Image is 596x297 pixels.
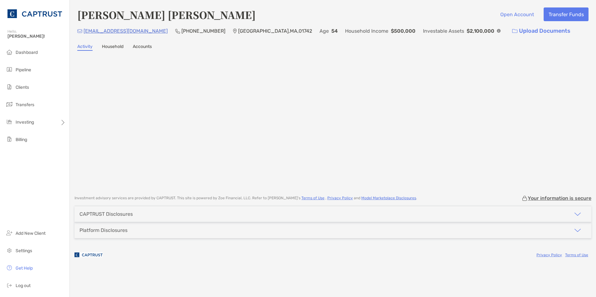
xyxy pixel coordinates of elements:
span: Clients [16,85,29,90]
p: [EMAIL_ADDRESS][DOMAIN_NAME] [84,27,168,35]
p: Investment advisory services are provided by CAPTRUST . This site is powered by Zoe Financial, LL... [74,196,417,200]
img: CAPTRUST Logo [7,2,62,25]
a: Activity [77,44,93,51]
div: Platform Disclosures [79,227,127,233]
a: Upload Documents [508,24,574,38]
img: Phone Icon [175,29,180,34]
p: $2,100,000 [467,27,494,35]
button: Open Account [495,7,539,21]
a: Model Marketplace Disclosures [361,196,416,200]
img: pipeline icon [6,66,13,73]
a: Accounts [133,44,152,51]
img: company logo [74,248,103,262]
img: get-help icon [6,264,13,271]
p: [PHONE_NUMBER] [181,27,225,35]
span: Transfers [16,102,34,107]
div: CAPTRUST Disclosures [79,211,133,217]
img: clients icon [6,83,13,91]
p: Age [320,27,329,35]
img: settings icon [6,247,13,254]
p: Investable Assets [423,27,464,35]
p: 54 [331,27,338,35]
a: Privacy Policy [327,196,353,200]
span: Billing [16,137,27,142]
h4: [PERSON_NAME] [PERSON_NAME] [77,7,256,22]
a: Terms of Use [301,196,324,200]
img: icon arrow [574,210,581,218]
span: Investing [16,120,34,125]
button: Transfer Funds [544,7,589,21]
a: Terms of Use [565,253,588,257]
span: Log out [16,283,31,288]
p: Your information is secure [528,195,591,201]
img: investing icon [6,118,13,125]
img: icon arrow [574,227,581,234]
img: transfers icon [6,101,13,108]
span: Dashboard [16,50,38,55]
img: logout icon [6,281,13,289]
a: Privacy Policy [536,253,562,257]
p: Household Income [345,27,388,35]
p: $500,000 [391,27,416,35]
a: Household [102,44,123,51]
img: Info Icon [497,29,501,33]
span: Get Help [16,266,33,271]
span: Add New Client [16,231,46,236]
p: [GEOGRAPHIC_DATA] , MA , 01742 [238,27,312,35]
span: Settings [16,248,32,253]
img: Email Icon [77,29,82,33]
span: [PERSON_NAME]! [7,34,66,39]
span: Pipeline [16,67,31,73]
img: billing icon [6,135,13,143]
img: button icon [512,29,517,33]
img: dashboard icon [6,48,13,56]
img: Location Icon [233,29,237,34]
img: add_new_client icon [6,229,13,237]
